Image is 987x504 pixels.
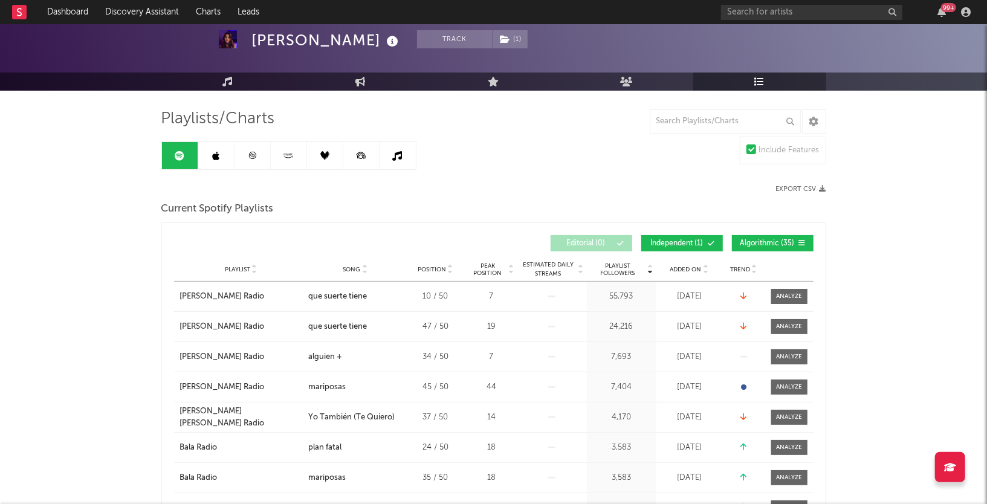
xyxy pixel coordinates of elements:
[469,472,514,484] div: 18
[590,321,653,333] div: 24,216
[649,240,705,247] span: Independent ( 1 )
[469,381,514,393] div: 44
[659,381,720,393] div: [DATE]
[308,321,367,333] div: que suerte tiene
[409,442,463,454] div: 24 / 50
[417,30,493,48] button: Track
[641,235,723,251] button: Independent(1)
[180,381,302,393] a: [PERSON_NAME] Radio
[650,109,801,134] input: Search Playlists/Charts
[590,381,653,393] div: 7,404
[659,442,720,454] div: [DATE]
[252,30,402,50] div: [PERSON_NAME]
[732,235,814,251] button: Algorithmic(35)
[409,472,463,484] div: 35 / 50
[659,321,720,333] div: [DATE]
[590,262,646,277] span: Playlist Followers
[469,442,514,454] div: 18
[776,186,826,193] button: Export CSV
[590,442,653,454] div: 3,583
[409,321,463,333] div: 47 / 50
[161,112,275,126] span: Playlists/Charts
[180,351,302,363] a: [PERSON_NAME] Radio
[941,3,956,12] div: 99 +
[161,202,274,216] span: Current Spotify Playlists
[308,291,367,303] div: que suerte tiene
[409,381,463,393] div: 45 / 50
[180,321,265,333] div: [PERSON_NAME] Radio
[343,266,360,273] span: Song
[180,381,265,393] div: [PERSON_NAME] Radio
[308,351,342,363] div: alguien +
[409,291,463,303] div: 10 / 50
[308,381,346,393] div: mariposas
[180,321,302,333] a: [PERSON_NAME] Radio
[469,351,514,363] div: 7
[659,412,720,424] div: [DATE]
[308,442,341,454] div: plan fatal
[590,351,653,363] div: 7,693
[493,30,528,48] span: ( 1 )
[409,351,463,363] div: 34 / 50
[590,412,653,424] div: 4,170
[180,472,218,484] div: Bala Radio
[558,240,614,247] span: Editorial ( 0 )
[659,351,720,363] div: [DATE]
[180,291,302,303] a: [PERSON_NAME] Radio
[721,5,902,20] input: Search for artists
[670,266,702,273] span: Added On
[659,291,720,303] div: [DATE]
[180,405,302,429] a: [PERSON_NAME] [PERSON_NAME] Radio
[520,260,577,279] span: Estimated Daily Streams
[590,472,653,484] div: 3,583
[308,412,395,424] div: Yo También (Te Quiero)
[469,291,514,303] div: 7
[469,262,507,277] span: Peak Position
[659,472,720,484] div: [DATE]
[493,30,528,48] button: (1)
[308,472,346,484] div: mariposas
[225,266,250,273] span: Playlist
[180,442,302,454] a: Bala Radio
[730,266,750,273] span: Trend
[418,266,446,273] span: Position
[409,412,463,424] div: 37 / 50
[180,472,302,484] a: Bala Radio
[180,351,265,363] div: [PERSON_NAME] Radio
[180,442,218,454] div: Bala Radio
[180,291,265,303] div: [PERSON_NAME] Radio
[590,291,653,303] div: 55,793
[759,143,820,158] div: Include Features
[551,235,632,251] button: Editorial(0)
[469,321,514,333] div: 19
[740,240,795,247] span: Algorithmic ( 35 )
[937,7,946,17] button: 99+
[469,412,514,424] div: 14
